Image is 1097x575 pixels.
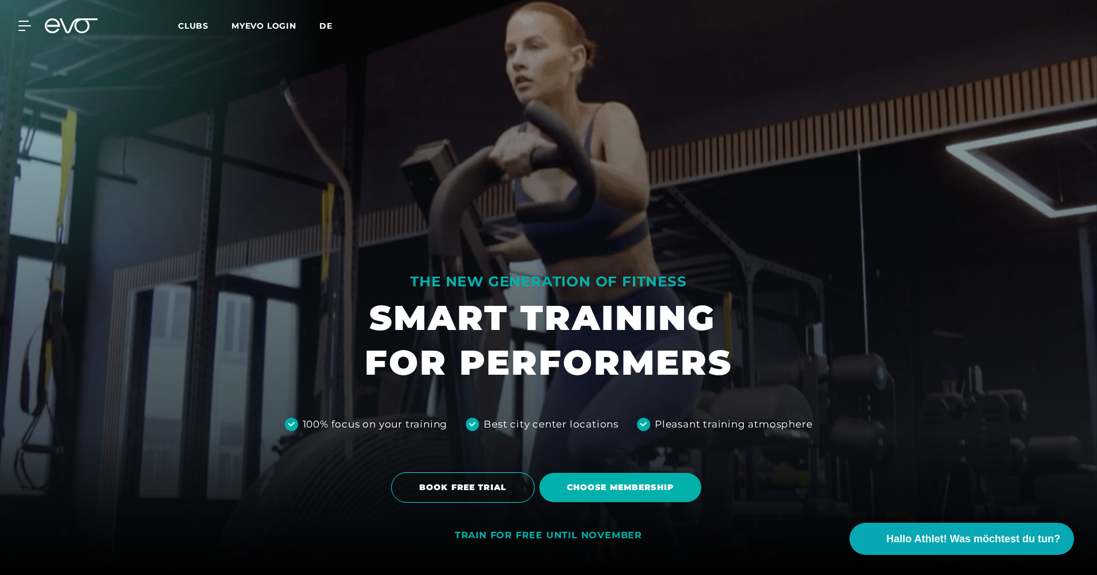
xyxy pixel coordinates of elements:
[567,481,674,494] span: Choose membership
[455,530,642,542] div: TRAIN FOR FREE UNTIL NOVEMBER
[655,417,812,432] div: Pleasant training atmosphere
[419,481,507,494] span: BOOK FREE TRIAL
[365,273,732,291] div: THE NEW GENERATION OF FITNESS
[319,20,346,33] a: de
[303,417,448,432] div: 100% focus on your training
[178,21,208,31] span: Clubs
[484,417,619,432] div: Best city center locations
[178,20,231,31] a: Clubs
[886,531,1060,547] span: Hallo Athlet! Was möchtest du tun?
[391,464,539,511] a: BOOK FREE TRIAL
[539,464,706,511] a: Choose membership
[849,523,1074,555] button: Hallo Athlet! Was möchtest du tun?
[319,21,333,31] span: de
[365,296,732,385] h1: SMART TRAINING FOR PERFORMERS
[231,21,296,31] a: MYEVO LOGIN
